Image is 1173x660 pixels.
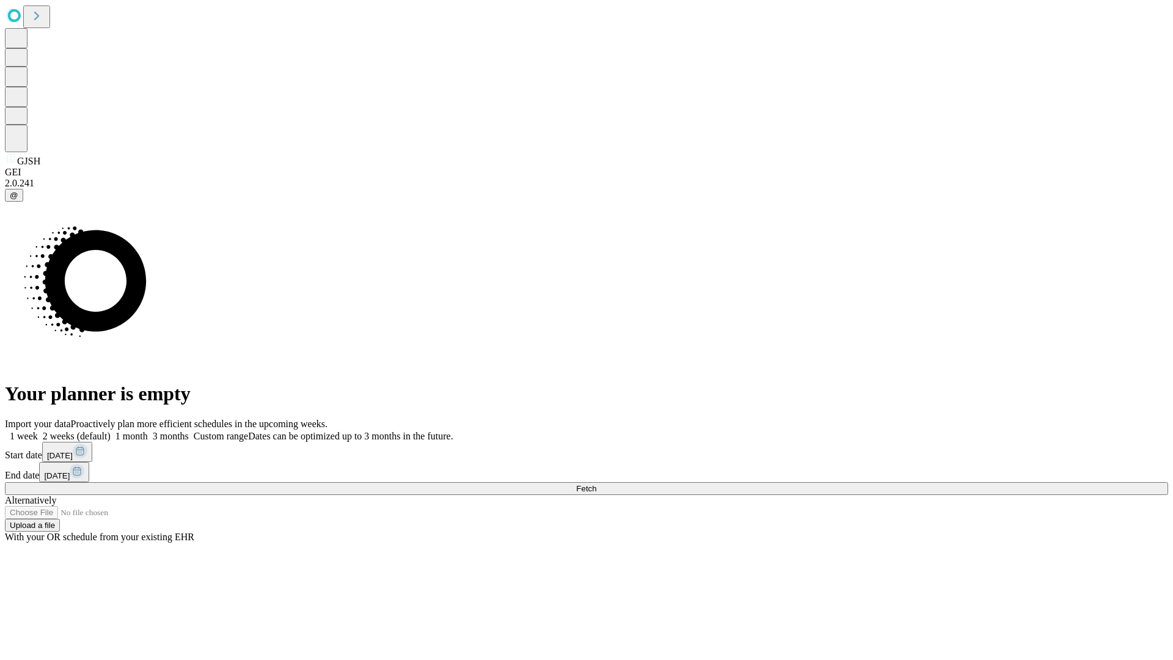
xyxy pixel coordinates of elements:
span: [DATE] [44,471,70,480]
span: @ [10,191,18,200]
div: 2.0.241 [5,178,1168,189]
span: 2 weeks (default) [43,431,111,441]
span: [DATE] [47,451,73,460]
button: Upload a file [5,519,60,532]
span: Custom range [194,431,248,441]
span: 1 month [115,431,148,441]
span: GJSH [17,156,40,166]
div: Start date [5,442,1168,462]
button: [DATE] [42,442,92,462]
span: With your OR schedule from your existing EHR [5,532,194,542]
span: Dates can be optimized up to 3 months in the future. [248,431,453,441]
button: Fetch [5,482,1168,495]
span: Fetch [576,484,596,493]
span: 1 week [10,431,38,441]
span: Import your data [5,419,71,429]
button: [DATE] [39,462,89,482]
span: Alternatively [5,495,56,505]
span: Proactively plan more efficient schedules in the upcoming weeks. [71,419,327,429]
h1: Your planner is empty [5,383,1168,405]
span: 3 months [153,431,189,441]
div: GEI [5,167,1168,178]
button: @ [5,189,23,202]
div: End date [5,462,1168,482]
